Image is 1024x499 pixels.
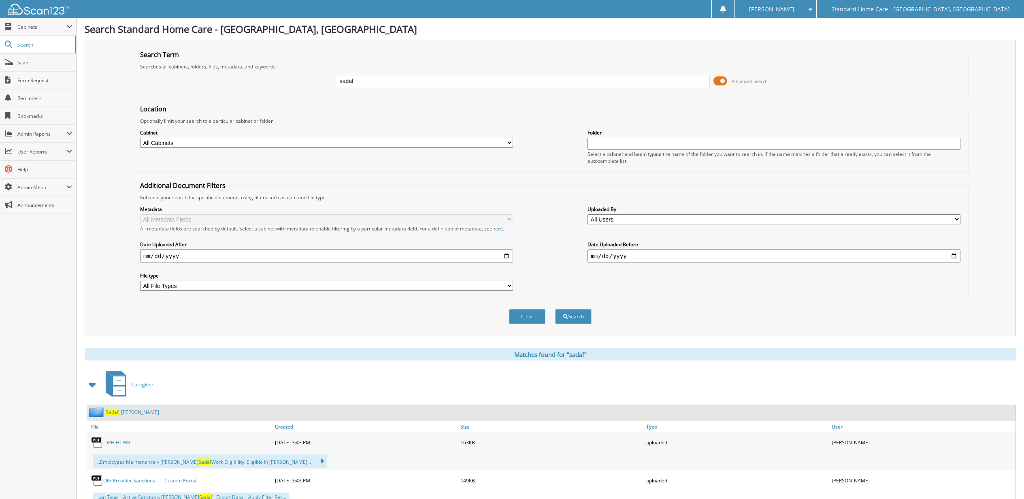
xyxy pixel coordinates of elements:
a: File [87,421,273,432]
span: Announcements [17,202,72,209]
span: Standard Home Care - [GEOGRAPHIC_DATA], [GEOGRAPHIC_DATA] [831,7,1010,12]
div: 149KB [458,472,644,488]
a: Size [458,421,644,432]
a: IDPH HCWR [103,439,130,446]
a: here [492,225,503,232]
label: Folder [588,129,960,136]
div: uploaded [644,472,830,488]
div: [DATE] 3:43 PM [273,434,459,450]
div: Searches all cabinets, folders, files, metadata, and keywords [136,63,964,70]
span: Sadaf [106,409,119,416]
span: Sadaf [198,458,211,465]
span: Scan [17,59,72,66]
input: start [140,249,513,262]
label: Date Uploaded Before [588,241,960,248]
div: ...Employees Maintenance » [PERSON_NAME] Work Eligibility: Eligible In [PERSON_NAME]... [93,454,327,468]
img: scan123-logo-white.svg [8,4,69,15]
span: Form Request [17,77,72,84]
span: Caregiver [131,381,153,388]
a: Created [273,421,459,432]
span: Help [17,166,72,173]
a: User [830,421,1015,432]
legend: Search Term [136,50,183,59]
a: Sadaf, [PERSON_NAME] [106,409,159,416]
span: Advanced Search [732,78,768,84]
div: [PERSON_NAME] [830,434,1015,450]
div: Select a cabinet and begin typing the name of the folder you want to search in. If the name match... [588,151,960,164]
label: Date Uploaded After [140,241,513,248]
label: File type [140,272,513,279]
button: Clear [509,309,545,324]
legend: Additional Document Filters [136,181,230,190]
div: Optionally limit your search to a particular cabinet or folder [136,117,964,124]
a: Type [644,421,830,432]
label: Metadata [140,206,513,213]
legend: Location [136,104,170,113]
div: 163KB [458,434,644,450]
label: Uploaded By [588,206,960,213]
input: end [588,249,960,262]
img: PDF.png [91,436,103,448]
button: Search [555,309,592,324]
h1: Search Standard Home Care - [GEOGRAPHIC_DATA], [GEOGRAPHIC_DATA] [85,22,1016,36]
div: All metadata fields are searched by default. Select a cabinet with metadata to enable filtering b... [140,225,513,232]
span: Admin Menu [17,184,66,191]
div: [DATE] 3:43 PM [273,472,459,488]
span: [PERSON_NAME] [749,7,794,12]
a: Caregiver [101,369,153,401]
a: OIG Provider Sanctions____ Custom Portal [103,477,196,484]
span: User Reports [17,148,66,155]
div: [PERSON_NAME] [830,472,1015,488]
span: Admin Reports [17,130,66,137]
span: Cabinets [17,23,66,30]
div: uploaded [644,434,830,450]
img: PDF.png [91,474,103,486]
span: Search [17,41,71,48]
img: folder2.png [89,407,106,417]
span: Bookmarks [17,113,72,119]
label: Cabinet [140,129,513,136]
div: Enhance your search for specific documents using filters such as date and file type. [136,194,964,201]
span: Reminders [17,95,72,102]
div: Matches found for "sadaf" [85,348,1016,360]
